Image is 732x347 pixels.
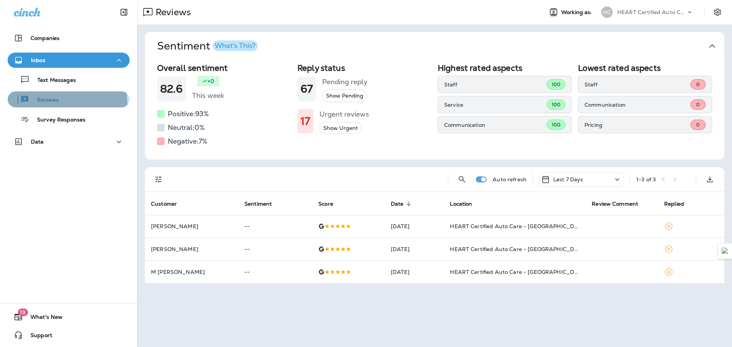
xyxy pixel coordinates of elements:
[636,176,656,182] div: 1 - 3 of 3
[30,35,59,41] p: Companies
[113,5,135,20] button: Collapse Sidebar
[444,122,547,128] p: Communication
[664,200,694,207] span: Replied
[238,215,312,238] td: --
[450,269,587,275] span: HEART Certified Auto Care - [GEOGRAPHIC_DATA]
[8,328,130,343] button: Support
[8,72,130,88] button: Text Messages
[151,201,177,207] span: Customer
[493,176,527,182] p: Auto refresh
[696,122,700,128] span: 0
[168,135,207,147] h5: Negative: 7 %
[702,172,718,187] button: Export as CSV
[207,77,214,85] p: +0
[244,200,282,207] span: Sentiment
[318,200,343,207] span: Score
[18,309,28,316] span: 19
[29,97,59,104] p: Reviews
[578,63,712,73] h2: Lowest rated aspects
[8,53,130,68] button: Inbox
[8,309,130,325] button: 19What's New
[385,261,444,283] td: [DATE]
[450,223,587,230] span: HEART Certified Auto Care - [GEOGRAPHIC_DATA]
[168,108,209,120] h5: Positive: 93 %
[552,101,560,108] span: 100
[151,200,187,207] span: Customer
[151,223,232,229] p: [PERSON_NAME]
[192,90,224,102] h5: This week
[151,172,166,187] button: Filters
[391,200,414,207] span: Date
[322,90,367,102] button: Show Pending
[584,122,690,128] p: Pricing
[8,134,130,149] button: Data
[385,238,444,261] td: [DATE]
[696,101,700,108] span: 0
[319,122,362,134] button: Show Urgent
[145,60,724,160] div: SentimentWhat's This?
[711,5,724,19] button: Settings
[584,82,690,88] p: Staff
[454,172,470,187] button: Search Reviews
[8,111,130,127] button: Survey Responses
[215,42,255,49] div: What's This?
[722,248,729,254] img: Detect Auto
[438,63,572,73] h2: Highest rated aspects
[168,122,205,134] h5: Neutral: 0 %
[244,201,272,207] span: Sentiment
[31,57,45,63] p: Inbox
[29,117,85,124] p: Survey Responses
[23,332,52,341] span: Support
[151,269,232,275] p: M [PERSON_NAME]
[584,102,690,108] p: Communication
[152,6,191,18] p: Reviews
[8,30,130,46] button: Companies
[157,63,291,73] h2: Overall sentiment
[151,32,730,60] button: SentimentWhat's This?
[601,6,613,18] div: HC
[322,76,368,88] h5: Pending reply
[385,215,444,238] td: [DATE]
[617,9,686,15] p: HEART Certified Auto Care
[31,139,44,145] p: Data
[592,200,648,207] span: Review Comment
[238,261,312,283] td: --
[450,246,587,253] span: HEART Certified Auto Care - [GEOGRAPHIC_DATA]
[151,246,232,252] p: [PERSON_NAME]
[444,102,547,108] p: Service
[318,201,333,207] span: Score
[23,314,63,323] span: What's New
[238,238,312,261] td: --
[664,201,684,207] span: Replied
[391,201,404,207] span: Date
[450,201,472,207] span: Location
[552,81,560,88] span: 100
[300,83,313,95] h1: 67
[319,108,369,120] h5: Urgent reviews
[444,82,547,88] p: Staff
[561,9,594,16] span: Working as:
[552,122,560,128] span: 100
[30,77,76,84] p: Text Messages
[592,201,638,207] span: Review Comment
[696,81,700,88] span: 0
[8,91,130,107] button: Reviews
[297,63,432,73] h2: Reply status
[553,176,583,182] p: Last 7 Days
[450,200,482,207] span: Location
[213,40,258,51] button: What's This?
[300,115,310,128] h1: 17
[157,40,258,53] h1: Sentiment
[160,83,183,95] h1: 82.6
